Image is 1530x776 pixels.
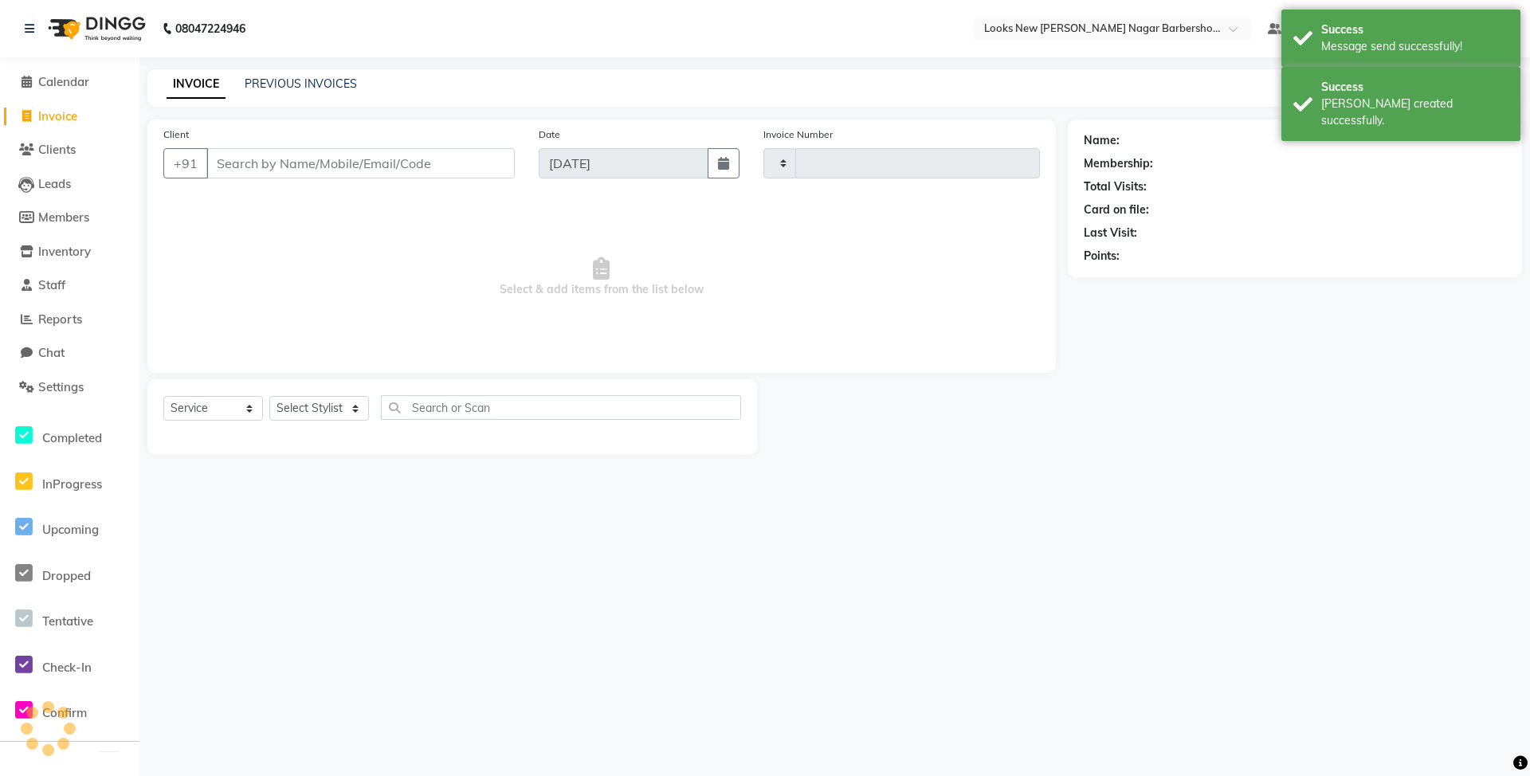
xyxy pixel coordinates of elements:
[38,345,65,360] span: Chat
[38,277,65,292] span: Staff
[38,379,84,394] span: Settings
[245,76,357,91] a: PREVIOUS INVOICES
[4,141,135,159] a: Clients
[4,73,135,92] a: Calendar
[42,660,92,675] span: Check-In
[163,127,189,142] label: Client
[4,311,135,329] a: Reports
[175,6,245,51] b: 08047224946
[41,6,150,51] img: logo
[163,198,1040,357] span: Select & add items from the list below
[763,127,833,142] label: Invoice Number
[42,522,99,537] span: Upcoming
[1321,96,1508,129] div: Bill created successfully.
[4,751,48,764] span: Bookings
[4,175,135,194] a: Leads
[38,74,89,89] span: Calendar
[1084,155,1153,172] div: Membership:
[1084,178,1147,195] div: Total Visits:
[38,210,89,225] span: Members
[163,148,208,178] button: +91
[38,176,71,191] span: Leads
[42,613,93,629] span: Tentative
[38,108,77,123] span: Invoice
[42,476,102,492] span: InProgress
[38,142,76,157] span: Clients
[167,70,226,99] a: INVOICE
[42,430,102,445] span: Completed
[1321,79,1508,96] div: Success
[1084,248,1120,265] div: Points:
[1084,132,1120,149] div: Name:
[539,127,560,142] label: Date
[4,243,135,261] a: Inventory
[1084,225,1137,241] div: Last Visit:
[42,568,91,583] span: Dropped
[4,344,135,363] a: Chat
[1321,22,1508,38] div: Success
[38,244,91,259] span: Inventory
[4,378,135,397] a: Settings
[381,395,741,420] input: Search or Scan
[4,209,135,227] a: Members
[4,108,135,126] a: Invoice
[4,276,135,295] a: Staff
[206,148,515,178] input: Search by Name/Mobile/Email/Code
[1084,202,1149,218] div: Card on file:
[1321,38,1508,55] div: Message send successfully!
[38,312,82,327] span: Reports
